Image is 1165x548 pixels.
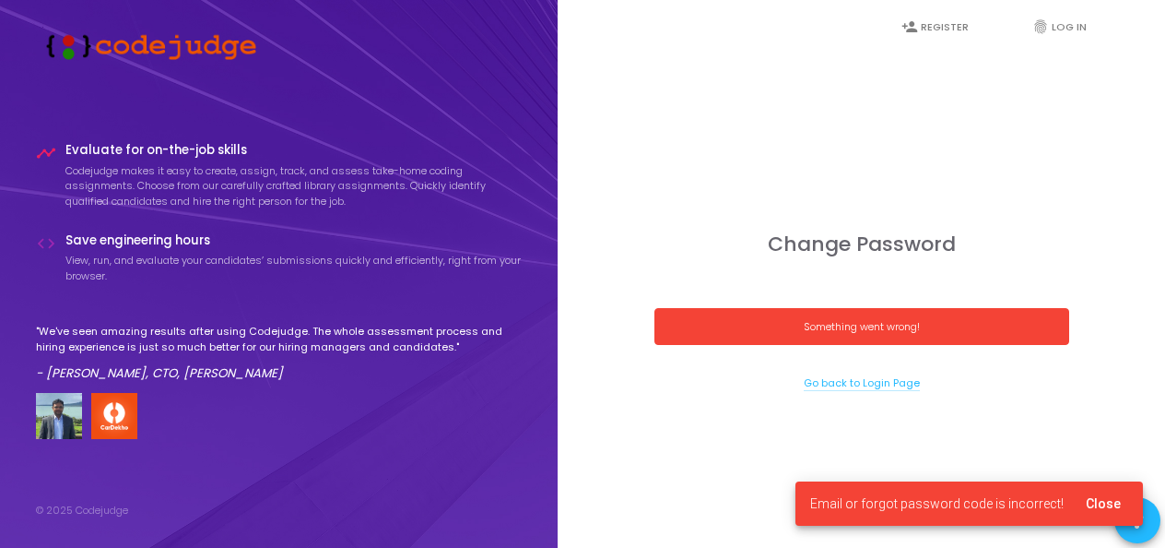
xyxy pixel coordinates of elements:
i: person_add [901,18,918,35]
span: Close [1086,496,1121,511]
div: © 2025 Codejudge [36,503,128,518]
div: Something went wrong! [676,319,1048,335]
span: Email or forgot password code is incorrect! [810,494,1064,513]
em: - [PERSON_NAME], CTO, [PERSON_NAME] [36,364,283,382]
i: code [36,233,56,254]
a: person_addRegister [883,6,994,49]
img: user image [36,393,82,439]
p: Codejudge makes it easy to create, assign, track, and assess take-home coding assignments. Choose... [65,163,523,209]
i: timeline [36,143,56,163]
h4: Evaluate for on-the-job skills [65,143,523,158]
h4: Save engineering hours [65,233,523,248]
i: fingerprint [1032,18,1049,35]
button: Close [1071,487,1136,520]
a: Go back to Login Page [804,375,920,391]
img: company-logo [91,393,137,439]
p: View, run, and evaluate your candidates’ submissions quickly and efficiently, right from your bro... [65,253,523,283]
h3: Change Password [654,232,1069,256]
p: "We've seen amazing results after using Codejudge. The whole assessment process and hiring experi... [36,324,523,354]
a: fingerprintLog In [1014,6,1124,49]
